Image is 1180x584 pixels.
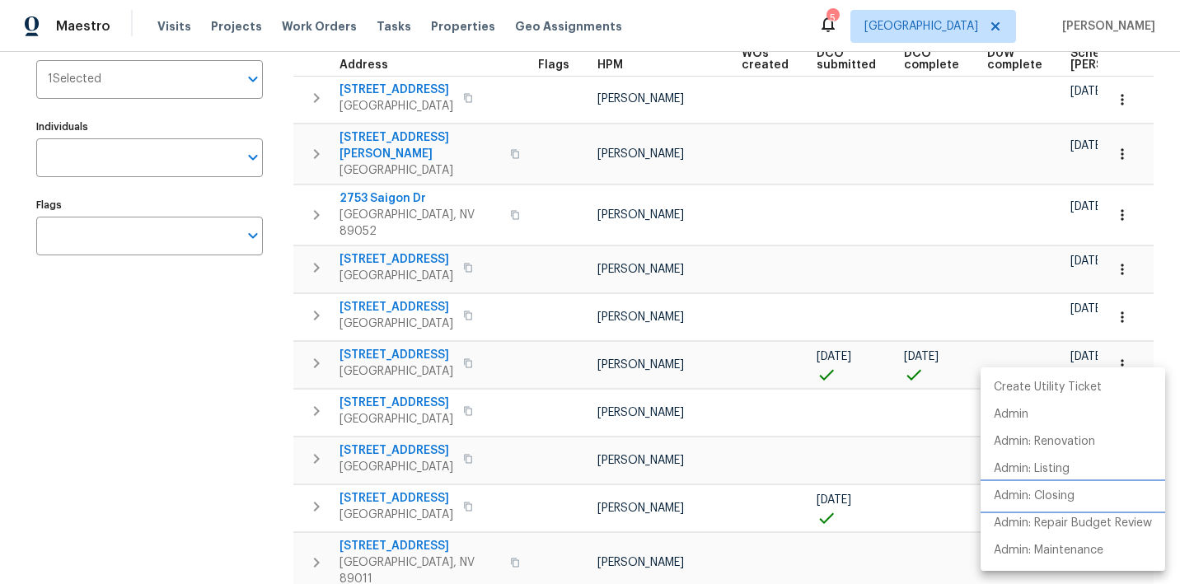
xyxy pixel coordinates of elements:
[994,488,1075,505] p: Admin: Closing
[994,433,1095,451] p: Admin: Renovation
[994,515,1152,532] p: Admin: Repair Budget Review
[994,379,1102,396] p: Create Utility Ticket
[994,406,1028,423] p: Admin
[994,542,1103,559] p: Admin: Maintenance
[994,460,1070,478] p: Admin: Listing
